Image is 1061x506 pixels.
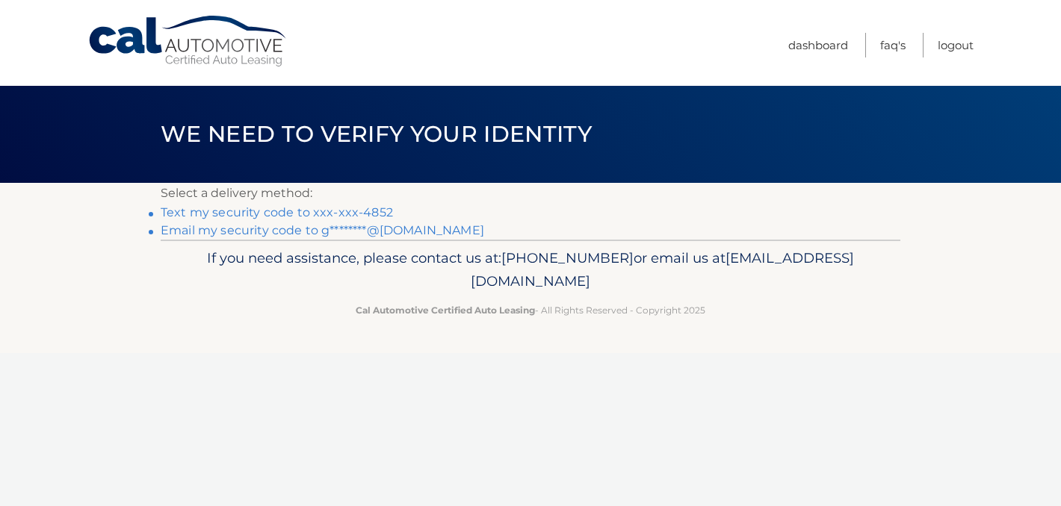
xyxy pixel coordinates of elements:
[501,249,634,266] span: [PHONE_NUMBER]
[161,223,484,237] a: Email my security code to g********@[DOMAIN_NAME]
[170,302,891,318] p: - All Rights Reserved - Copyright 2025
[880,33,906,57] a: FAQ's
[87,15,289,68] a: Cal Automotive
[788,33,848,57] a: Dashboard
[161,120,592,148] span: We need to verify your identity
[938,33,974,57] a: Logout
[356,304,535,316] strong: Cal Automotive Certified Auto Leasing
[170,246,891,294] p: If you need assistance, please contact us at: or email us at
[161,205,393,219] a: Text my security code to xxx-xxx-4852
[161,183,900,204] p: Select a delivery method:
